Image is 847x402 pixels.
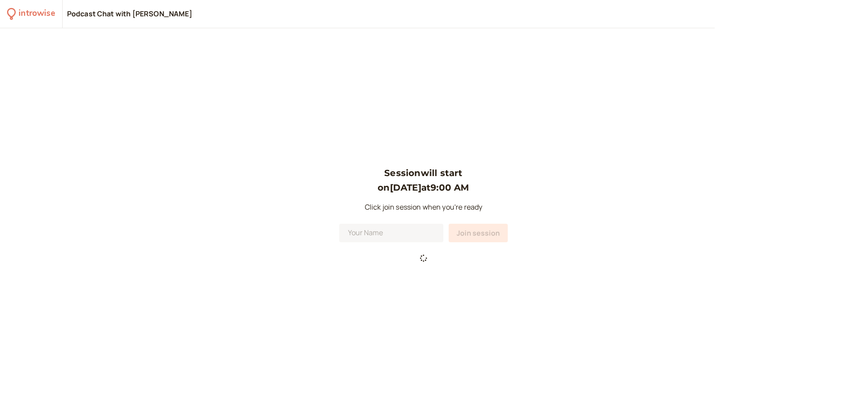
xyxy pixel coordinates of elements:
[67,9,192,19] div: Podcast Chat with [PERSON_NAME]
[339,224,443,242] input: Your Name
[339,166,508,195] h3: Session will start on [DATE] at 9:00 AM
[457,228,500,238] span: Join session
[19,7,55,21] div: introwise
[339,202,508,213] p: Click join session when you're ready
[449,224,508,242] button: Join session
